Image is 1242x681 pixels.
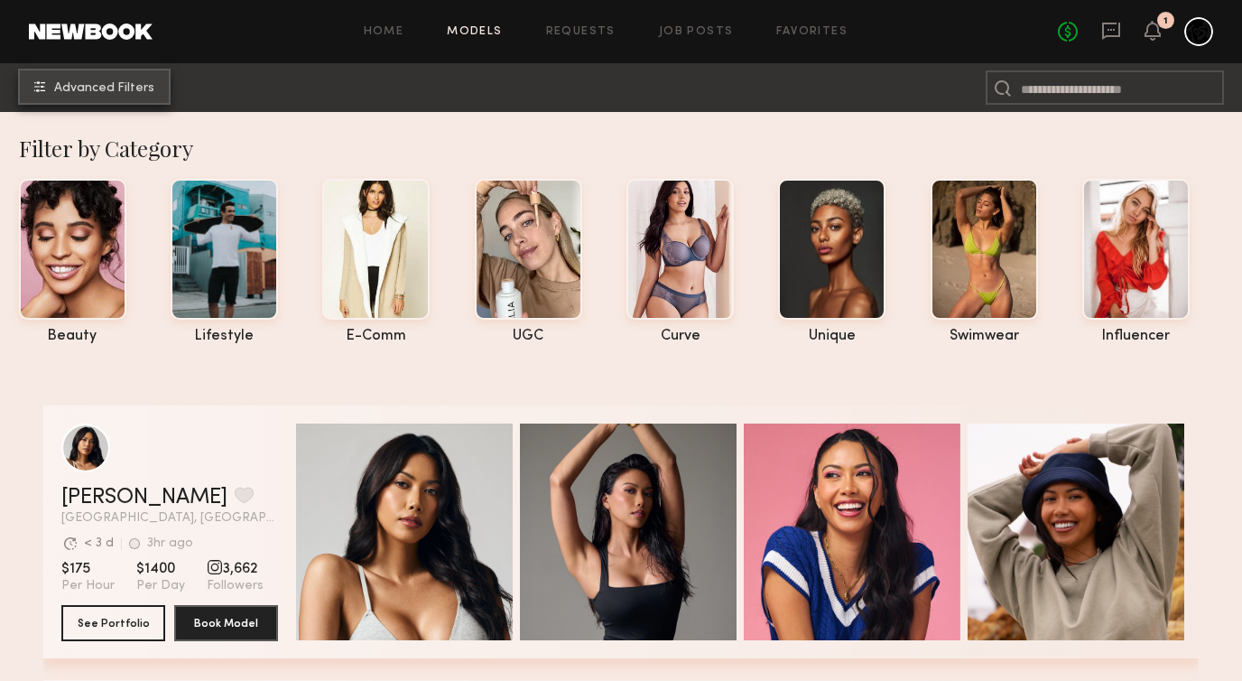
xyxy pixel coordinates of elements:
[776,26,848,38] a: Favorites
[136,578,185,594] span: Per Day
[778,329,885,344] div: unique
[136,560,185,578] span: $1400
[171,329,278,344] div: lifestyle
[174,605,278,641] button: Book Model
[546,26,616,38] a: Requests
[659,26,734,38] a: Job Posts
[61,560,115,578] span: $175
[84,537,114,550] div: < 3 d
[931,329,1038,344] div: swimwear
[54,82,154,95] span: Advanced Filters
[1082,329,1190,344] div: influencer
[322,329,430,344] div: e-comm
[1163,16,1168,26] div: 1
[475,329,582,344] div: UGC
[447,26,502,38] a: Models
[61,605,165,641] button: See Portfolio
[626,329,734,344] div: curve
[147,537,193,550] div: 3hr ago
[61,487,227,508] a: [PERSON_NAME]
[364,26,404,38] a: Home
[207,578,264,594] span: Followers
[207,560,264,578] span: 3,662
[18,69,171,105] button: Advanced Filters
[61,512,278,525] span: [GEOGRAPHIC_DATA], [GEOGRAPHIC_DATA]
[61,578,115,594] span: Per Hour
[19,329,126,344] div: beauty
[19,134,1242,163] div: Filter by Category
